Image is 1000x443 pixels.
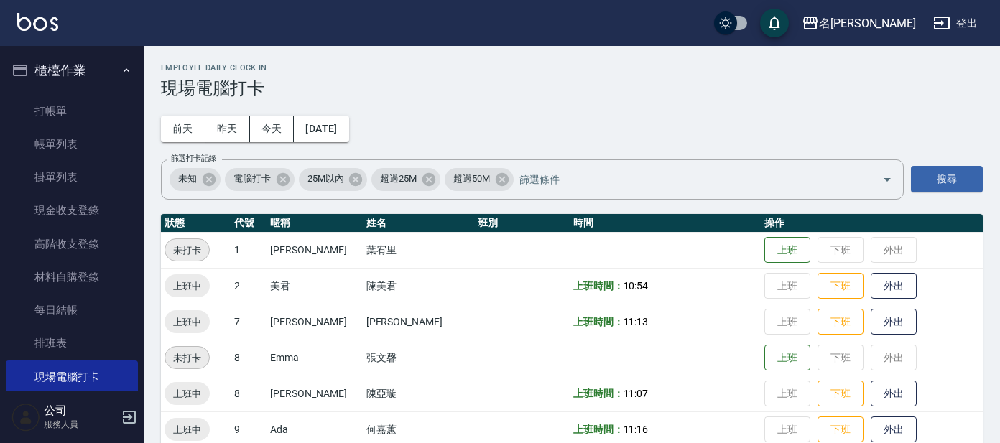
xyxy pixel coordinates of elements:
span: 未打卡 [165,350,209,365]
button: 下班 [818,416,864,443]
div: 超過25M [371,168,440,191]
img: Logo [17,13,58,31]
th: 代號 [231,214,267,233]
a: 帳單列表 [6,128,138,161]
td: 葉宥里 [363,232,474,268]
span: 10:54 [624,280,649,292]
h2: Employee Daily Clock In [161,63,983,73]
th: 暱稱 [267,214,362,233]
th: 時間 [570,214,761,233]
button: 外出 [871,416,917,443]
span: 超過50M [445,172,499,186]
span: 未知 [170,172,205,186]
img: Person [11,403,40,432]
button: 今天 [250,116,295,142]
span: 電腦打卡 [225,172,279,186]
b: 上班時間： [573,280,624,292]
td: 陳亞璇 [363,376,474,411]
div: 超過50M [445,168,514,191]
span: 上班中 [165,314,210,330]
a: 現場電腦打卡 [6,360,138,393]
span: 11:16 [624,424,649,435]
span: 25M以內 [299,172,353,186]
h3: 現場電腦打卡 [161,78,983,98]
button: 名[PERSON_NAME] [796,9,922,38]
div: 未知 [170,168,221,191]
td: 美君 [267,268,362,304]
b: 上班時間： [573,424,624,435]
a: 現金收支登錄 [6,194,138,227]
span: 11:13 [624,316,649,327]
button: 外出 [871,273,917,299]
a: 掛單列表 [6,161,138,194]
th: 操作 [761,214,983,233]
span: 上班中 [165,386,210,401]
label: 篩選打卡記錄 [171,153,216,164]
p: 服務人員 [44,418,117,431]
th: 狀態 [161,214,231,233]
td: [PERSON_NAME] [267,376,362,411]
button: 外出 [871,381,917,407]
button: 櫃檯作業 [6,52,138,89]
b: 上班時間： [573,388,624,399]
span: 上班中 [165,422,210,437]
button: 前天 [161,116,205,142]
button: [DATE] [294,116,348,142]
button: 上班 [764,345,810,371]
button: 下班 [818,309,864,335]
th: 班別 [474,214,570,233]
a: 打帳單 [6,95,138,128]
h5: 公司 [44,404,117,418]
button: 搜尋 [911,166,983,192]
button: 外出 [871,309,917,335]
button: save [760,9,789,37]
td: 7 [231,304,267,340]
span: 11:07 [624,388,649,399]
th: 姓名 [363,214,474,233]
span: 超過25M [371,172,425,186]
a: 高階收支登錄 [6,228,138,261]
button: 下班 [818,273,864,299]
a: 排班表 [6,327,138,360]
a: 材料自購登錄 [6,261,138,294]
a: 每日結帳 [6,294,138,327]
button: 上班 [764,237,810,264]
td: 2 [231,268,267,304]
td: [PERSON_NAME] [267,304,362,340]
td: [PERSON_NAME] [267,232,362,268]
input: 篩選條件 [516,167,857,192]
button: 昨天 [205,116,250,142]
span: 上班中 [165,279,210,294]
td: 8 [231,376,267,411]
td: Emma [267,340,362,376]
td: 8 [231,340,267,376]
td: 張文馨 [363,340,474,376]
b: 上班時間： [573,316,624,327]
div: 電腦打卡 [225,168,295,191]
span: 未打卡 [165,243,209,258]
button: 登出 [927,10,983,37]
td: 1 [231,232,267,268]
div: 25M以內 [299,168,368,191]
div: 名[PERSON_NAME] [819,14,916,32]
button: Open [876,168,899,191]
button: 下班 [818,381,864,407]
td: [PERSON_NAME] [363,304,474,340]
td: 陳美君 [363,268,474,304]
